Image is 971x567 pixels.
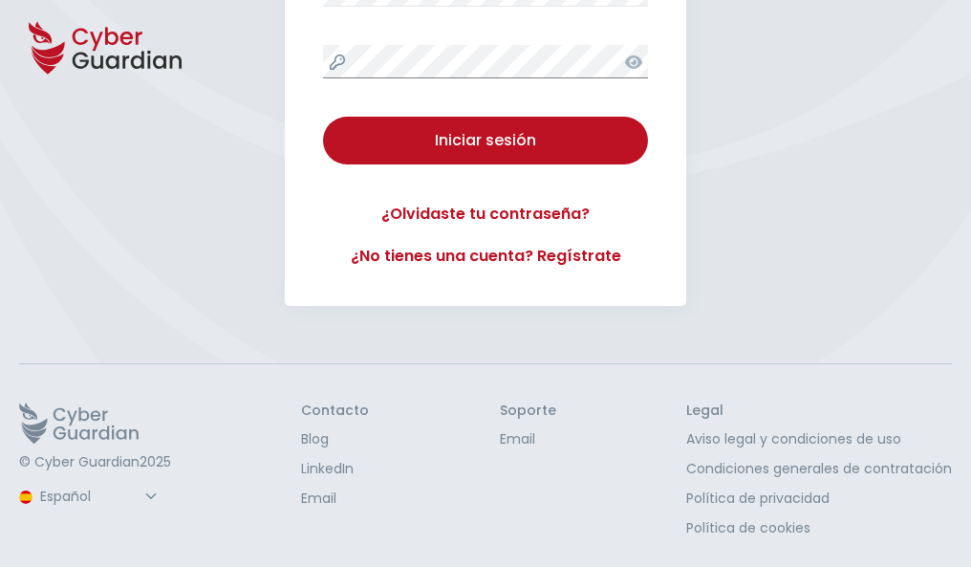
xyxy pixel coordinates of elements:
[337,129,634,152] div: Iniciar sesión
[301,489,369,509] a: Email
[301,429,369,449] a: Blog
[686,429,952,449] a: Aviso legal y condiciones de uso
[323,245,648,268] a: ¿No tienes una cuenta? Regístrate
[19,454,171,471] p: © Cyber Guardian 2025
[686,403,952,420] h3: Legal
[301,459,369,479] a: LinkedIn
[323,203,648,226] a: ¿Olvidaste tu contraseña?
[19,491,32,504] img: region-logo
[686,459,952,479] a: Condiciones generales de contratación
[686,518,952,538] a: Política de cookies
[500,403,556,420] h3: Soporte
[686,489,952,509] a: Política de privacidad
[301,403,369,420] h3: Contacto
[500,429,556,449] a: Email
[323,117,648,164] button: Iniciar sesión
